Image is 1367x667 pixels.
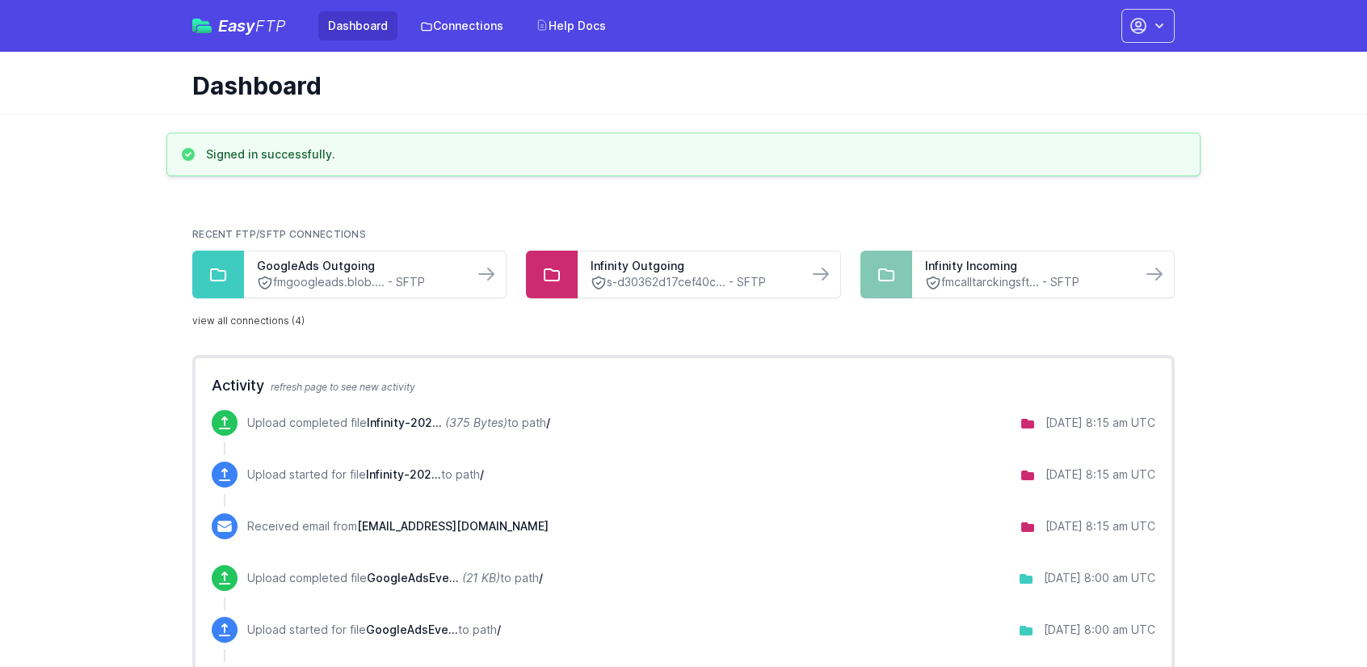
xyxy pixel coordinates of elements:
[357,519,549,533] span: [EMAIL_ADDRESS][DOMAIN_NAME]
[255,16,286,36] span: FTP
[271,381,415,393] span: refresh page to see new activity
[366,467,441,481] span: Infinity-202510090915.csv
[480,467,484,481] span: /
[366,623,458,636] span: GoogleAdsEvents.csv
[318,11,397,40] a: Dashboard
[257,274,461,291] a: fmgoogleads.blob.... - SFTP
[445,416,507,429] i: (375 Bytes)
[206,146,335,163] h3: Signed in successfully.
[591,274,794,291] a: s-d30362d17cef40c... - SFTP
[247,622,501,638] p: Upload started for file to path
[192,18,286,34] a: EasyFTP
[192,71,1162,100] h1: Dashboard
[247,570,543,586] p: Upload completed file to path
[546,416,550,429] span: /
[218,18,286,34] span: Easy
[1044,622,1155,638] div: [DATE] 8:00 am UTC
[1045,518,1155,534] div: [DATE] 8:15 am UTC
[212,374,1155,397] h2: Activity
[192,315,305,327] a: view all connections (4)
[925,258,1129,274] a: Infinity Incoming
[367,416,442,429] span: Infinity-202510090915.csv
[367,571,459,585] span: GoogleAdsEvents.csv
[192,228,1175,241] h2: Recent FTP/SFTP Connections
[462,571,500,585] i: (21 KB)
[1044,570,1155,586] div: [DATE] 8:00 am UTC
[1045,466,1155,483] div: [DATE] 8:15 am UTC
[257,258,461,274] a: GoogleAds Outgoing
[192,19,212,33] img: easyftp_logo.png
[247,466,484,483] p: Upload started for file to path
[591,258,794,274] a: Infinity Outgoing
[539,571,543,585] span: /
[410,11,513,40] a: Connections
[247,518,549,534] p: Received email from
[247,415,550,431] p: Upload completed file to path
[1045,415,1155,431] div: [DATE] 8:15 am UTC
[925,274,1129,291] a: fmcalltarckingsft... - SFTP
[526,11,616,40] a: Help Docs
[497,623,501,636] span: /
